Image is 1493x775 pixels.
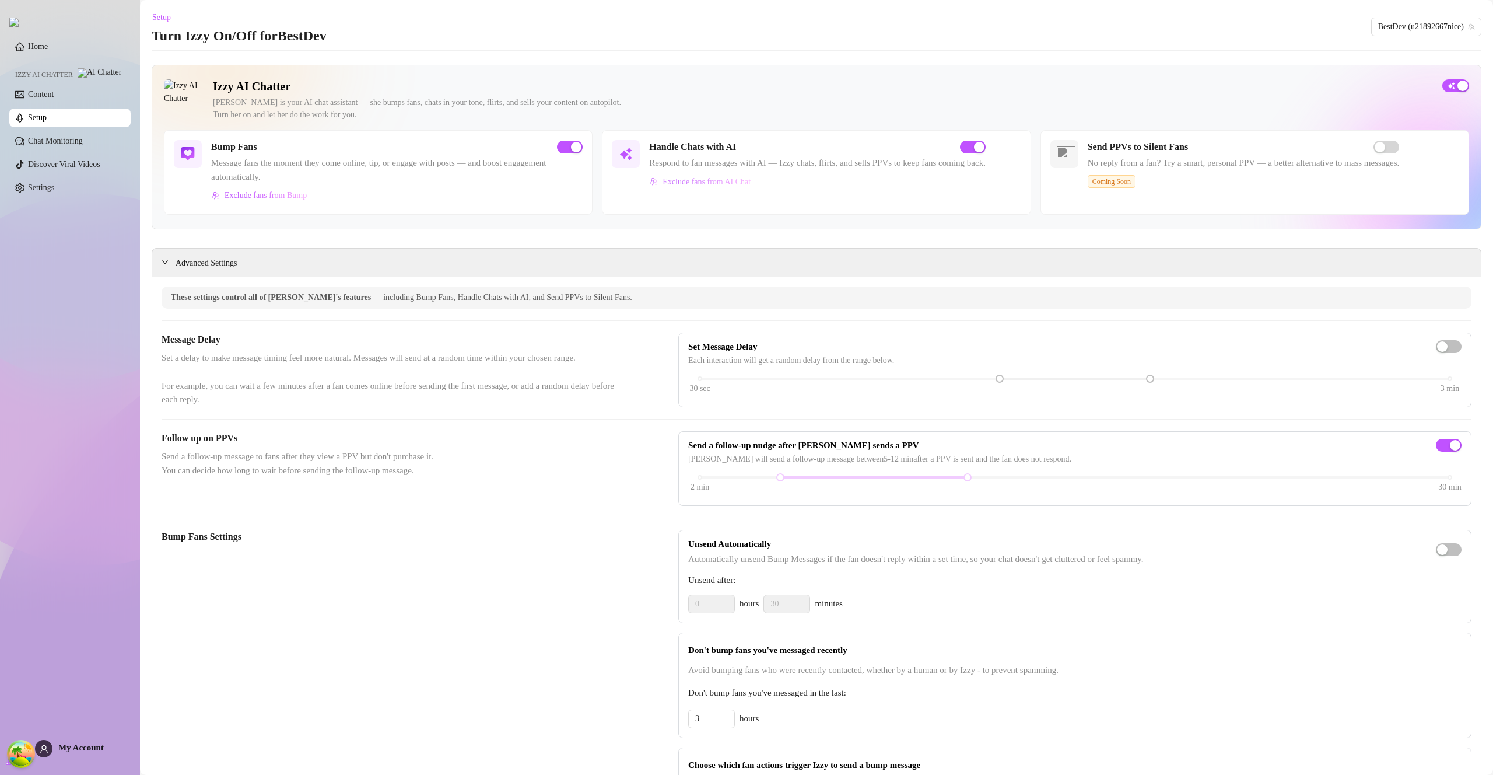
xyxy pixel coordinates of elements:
[688,574,1462,588] span: Unsend after:
[9,18,19,27] img: logo.svg
[211,156,583,184] span: Message fans the moment they come online, tip, or engage with posts — and boost engagement automa...
[212,191,220,200] img: svg%3e
[28,42,48,51] a: Home
[619,147,633,161] img: svg%3e
[176,257,237,270] span: Advanced Settings
[15,69,73,81] span: Izzy AI Chatter
[1441,382,1459,395] div: 3 min
[688,553,1144,567] span: Automatically unsend Bump Messages if the fan doesn't reply within a set time, so your chat doesn...
[688,664,1462,678] span: Avoid bumping fans who were recently contacted, whether by a human or by Izzy - to prevent spamming.
[28,160,100,169] a: Discover Viral Videos
[162,431,620,445] h5: Follow up on PPVs
[650,177,658,186] img: svg%3e
[211,140,257,154] h5: Bump Fans
[1468,23,1475,30] span: team
[171,293,373,302] span: These settings control all of [PERSON_NAME]'s features
[162,333,620,347] h5: Message Delay
[40,745,48,753] span: user
[152,13,171,22] span: Setup
[162,259,169,266] span: expanded
[663,177,751,187] span: Exclude fans from AI Chat
[28,137,83,145] a: Chat Monitoring
[152,27,327,46] h3: Turn Izzy On/Off for BestDev
[28,113,47,122] a: Setup
[78,68,121,78] img: AI Chatter
[1057,146,1075,165] img: silent-fans-ppv.svg
[689,382,710,395] div: 30 sec
[28,90,54,99] a: Content
[740,712,759,726] span: hours
[162,351,620,406] span: Set a delay to make message timing feel more natural. Messages will send at a random time within ...
[688,441,919,450] strong: Send a follow-up nudge after [PERSON_NAME] sends a PPV
[162,530,620,544] h5: Bump Fans Settings
[6,758,14,766] span: build
[691,481,709,494] div: 2 min
[164,79,204,119] img: Izzy AI Chatter
[688,453,1462,466] span: [PERSON_NAME] will send a follow-up message between 5 - 12 min after a PPV is sent and the fan do...
[649,140,736,154] h5: Handle Chats with AI
[181,147,195,161] img: svg%3e
[688,539,771,549] strong: Unsend Automatically
[1438,481,1461,494] div: 30 min
[815,597,843,611] span: minutes
[649,156,986,170] span: Respond to fan messages with AI — Izzy chats, flirts, and sells PPVs to keep fans coming back.
[1378,18,1474,36] span: BestDev (u21892667nice)
[688,760,920,770] strong: Choose which fan actions trigger Izzy to send a bump message
[225,191,307,200] span: Exclude fans from Bump
[152,8,180,27] button: Setup
[688,686,1462,700] span: Don't bump fans you've messaged in the last:
[1088,156,1400,170] span: No reply from a fan? Try a smart, personal PPV — a better alternative to mass messages.
[649,173,751,191] button: Exclude fans from AI Chat
[1088,140,1188,154] h5: Send PPVs to Silent Fans
[213,96,1433,121] div: [PERSON_NAME] is your AI chat assistant — she bumps fans, chats in your tone, flirts, and sells y...
[373,293,632,302] span: — including Bump Fans, Handle Chats with AI, and Send PPVs to Silent Fans.
[740,597,759,611] span: hours
[211,186,307,205] button: Exclude fans from Bump
[162,450,620,477] span: Send a follow-up message to fans after they view a PPV but don't purchase it. You can decide how ...
[162,256,176,268] div: expanded
[213,79,1433,94] h2: Izzy AI Chatter
[58,743,104,752] span: My Account
[688,342,757,351] strong: Set Message Delay
[9,742,33,766] button: Open Tanstack query devtools
[688,354,1462,367] span: Each interaction will get a random delay from the range below.
[688,645,847,655] strong: Don't bump fans you've messaged recently
[28,183,54,192] a: Settings
[1088,175,1135,188] span: Coming Soon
